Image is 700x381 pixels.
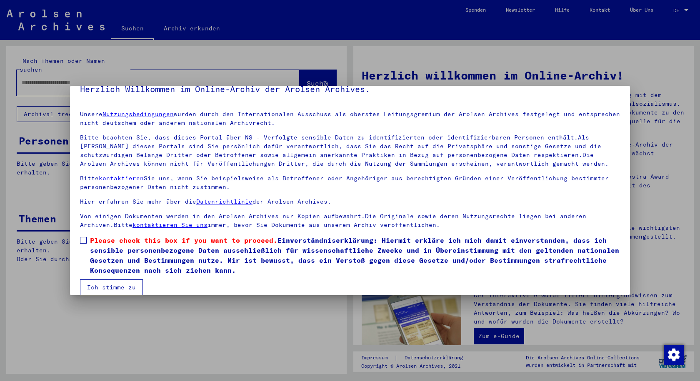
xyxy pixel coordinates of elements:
a: Nutzungsbedingungen [102,110,174,118]
p: Bitte beachten Sie, dass dieses Portal über NS - Verfolgte sensible Daten zu identifizierten oder... [80,133,620,168]
p: Bitte Sie uns, wenn Sie beispielsweise als Betroffener oder Angehöriger aus berechtigten Gründen ... [80,174,620,192]
p: Hier erfahren Sie mehr über die der Arolsen Archives. [80,197,620,206]
a: kontaktieren [99,174,144,182]
p: Unsere wurden durch den Internationalen Ausschuss als oberstes Leitungsgremium der Arolsen Archiv... [80,110,620,127]
span: Einverständniserklärung: Hiermit erkläre ich mich damit einverstanden, dass ich sensible personen... [90,235,620,275]
p: Von einigen Dokumenten werden in den Arolsen Archives nur Kopien aufbewahrt.Die Originale sowie d... [80,212,620,229]
a: kontaktieren Sie uns [132,221,207,229]
img: Zustimmung ändern [664,345,684,365]
span: Please check this box if you want to proceed. [90,236,277,244]
div: Zustimmung ändern [663,344,683,364]
button: Ich stimme zu [80,279,143,295]
h5: Herzlich Willkommen im Online-Archiv der Arolsen Archives. [80,82,620,96]
a: Datenrichtlinie [196,198,252,205]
